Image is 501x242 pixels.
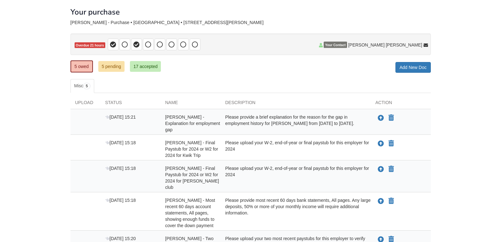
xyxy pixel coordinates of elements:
[70,99,101,109] div: Upload
[221,114,371,133] div: Please provide a brief explanation for the reason for the gap in employment history for [PERSON_N...
[348,42,422,48] span: [PERSON_NAME] [PERSON_NAME]
[388,140,394,147] button: Declare Ezequiel Arias - Final Paystub for 2024 or W2 for 2024 for Kwik Trip not applicable
[371,99,431,109] div: Action
[388,165,394,173] button: Declare Ezequiel Arias - Final Paystub for 2024 or W2 for 2024 for sams club not applicable
[70,60,93,72] a: 5 owed
[75,42,105,48] span: Overdue 21 hours
[70,20,431,25] div: [PERSON_NAME] - Purchase • [GEOGRAPHIC_DATA] • [STREET_ADDRESS][PERSON_NAME]
[165,198,215,228] span: [PERSON_NAME] - Most recent 60 days account statements, All pages, showing enough funds to cover ...
[221,197,371,229] div: Please provide most recent 60 days bank statements, All pages. Any large deposits, 50% or more of...
[70,8,120,16] h1: Your purchase
[377,165,385,173] button: Upload Ezequiel Arias - Final Paystub for 2024 or W2 for 2024 for sams club
[395,62,431,73] a: Add New Doc
[377,114,385,122] button: Upload Ezequiel Arias - Explanation for employment gap
[377,197,385,205] button: Upload Ezequiel Arias - Most recent 60 days account statements, All pages, showing enough funds t...
[98,61,125,72] a: 5 pending
[105,115,136,120] span: [DATE] 15:21
[105,140,136,145] span: [DATE] 15:18
[105,198,136,203] span: [DATE] 15:18
[105,166,136,171] span: [DATE] 15:18
[165,115,220,132] span: [PERSON_NAME] - Explanation for employment gap
[388,114,394,122] button: Declare Ezequiel Arias - Explanation for employment gap not applicable
[83,83,90,89] span: 5
[130,61,161,72] a: 17 accepted
[221,99,371,109] div: Description
[165,166,219,190] span: [PERSON_NAME] - Final Paystub for 2024 or W2 for 2024 for [PERSON_NAME] club
[324,42,347,48] span: Your Contact
[70,79,94,93] a: Misc
[165,140,218,158] span: [PERSON_NAME] - Final Paystub for 2024 or W2 for 2024 for Kwik Trip
[221,165,371,190] div: Please upload your W-2, end-of-year or final paystub for this employer for 2024
[161,99,221,109] div: Name
[221,140,371,158] div: Please upload your W-2, end-of-year or final paystub for this employer for 2024
[377,140,385,148] button: Upload Ezequiel Arias - Final Paystub for 2024 or W2 for 2024 for Kwik Trip
[388,197,394,205] button: Declare Ezequiel Arias - Most recent 60 days account statements, All pages, showing enough funds ...
[101,99,161,109] div: Status
[105,236,136,241] span: [DATE] 15:20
